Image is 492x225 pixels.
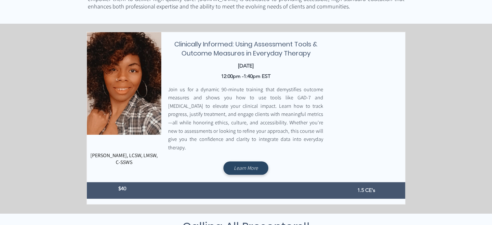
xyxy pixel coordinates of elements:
[221,73,271,79] span: 12:00pm -1:40pm EST
[223,161,268,175] a: Learn More
[118,185,126,192] span: $40
[331,32,405,135] img: Presenter 2
[174,40,317,58] span: Clinically Informed: Using Assessment Tools & Outcome Measures in Everyday Therapy
[238,63,254,69] span: [DATE]
[90,152,158,166] span: [PERSON_NAME], LCSW, LMSW, C-SSWS
[357,187,375,193] span: 1.5 CE's
[234,165,258,171] span: Learn More
[87,32,161,135] img: 12:00pm -1:40pm EST
[168,86,323,151] span: Join us for a dynamic 90-minute training that demystifies outcome measures and shows you how to u...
